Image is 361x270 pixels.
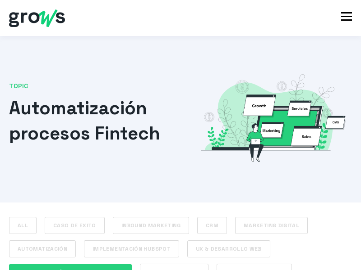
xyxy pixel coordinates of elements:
a: Implementación Hubspot [84,240,179,257]
iframe: Chat Widget [316,227,361,270]
img: Grows consulting [194,73,352,162]
a: ALL [9,217,37,234]
img: grows - hubspot [9,9,65,27]
a: Inbound Marketing [113,217,189,234]
span: TOPIC [9,82,180,91]
a: Caso de éxito [45,217,105,234]
h1: Automatización procesos Fintech [9,96,180,146]
a: Marketing Digital [235,217,308,234]
a: Automatización [9,240,76,257]
a: CRM [197,217,227,234]
a: UX & Desarrollo Web [187,240,270,257]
